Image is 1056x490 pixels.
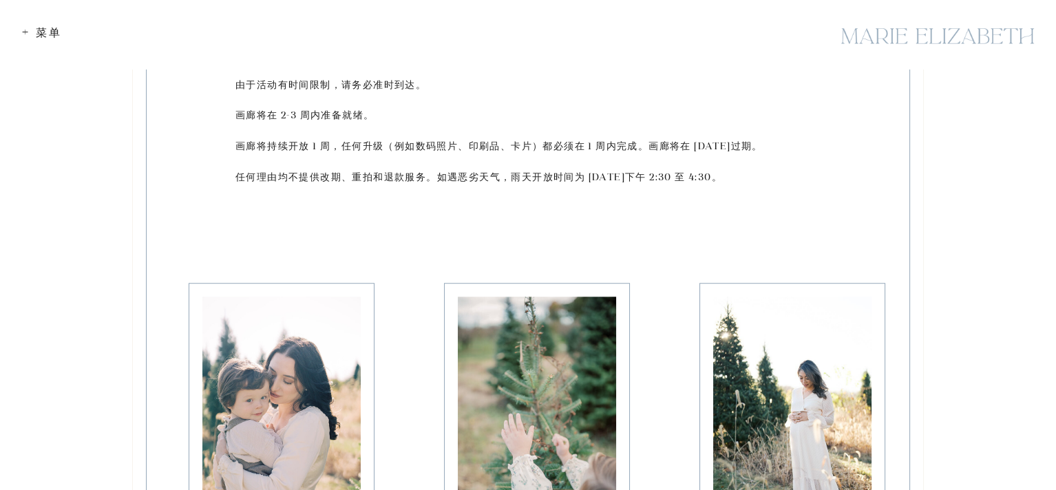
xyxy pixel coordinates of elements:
font: + 菜单 [22,25,61,40]
font: 画廊将在 2-3 周内准备就绪。 [235,109,374,121]
font: 画廊将持续开放 1 周，任何升级（例如数码照片、印刷品、卡片）都必须在 1 周内完成。画廊将在 [DATE]过期。 [235,140,763,152]
font: 任何理由均不提供改期、重拍和退款服务。如遇恶劣天气，雨天开放时间为 [DATE]下午 2:30 至 4:30。 [235,171,722,183]
font: 由于活动有时间限制，请务必准时到达。 [235,78,426,91]
font: 在您签署协议并支付发票后，我们将为您预留位置并分配时间段，具体时间取决于您所选的取货地点。 [235,17,712,29]
font: 时间段为下午 3 点至 5 点，具体时间将根据您签署合同并支付发票后的取货情况进行分配。 [235,47,664,60]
